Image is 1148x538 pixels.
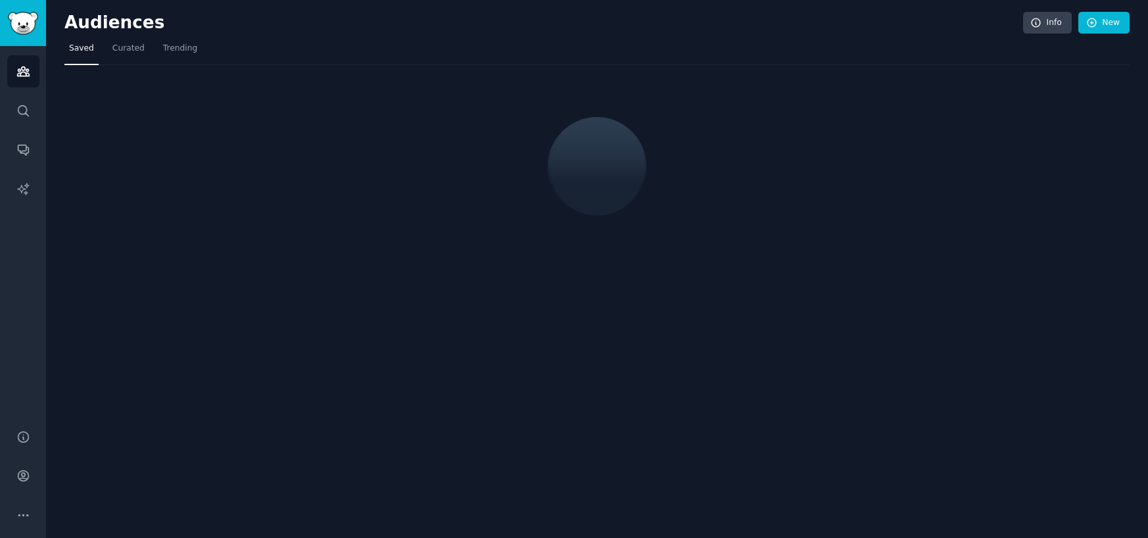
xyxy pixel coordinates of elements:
[8,12,38,35] img: GummySearch logo
[108,38,149,65] a: Curated
[163,43,197,55] span: Trending
[158,38,202,65] a: Trending
[1023,12,1072,34] a: Info
[112,43,145,55] span: Curated
[64,38,99,65] a: Saved
[1078,12,1130,34] a: New
[69,43,94,55] span: Saved
[64,12,1023,34] h2: Audiences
